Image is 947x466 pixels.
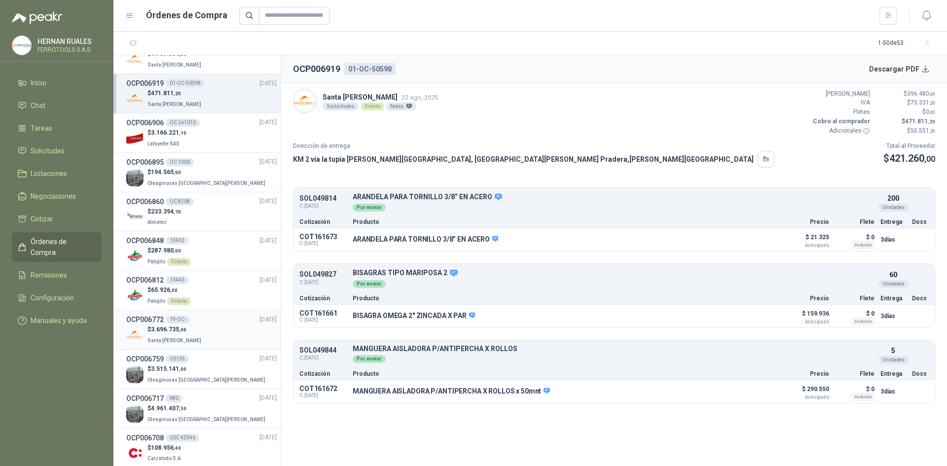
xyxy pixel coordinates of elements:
h3: OCP006812 [126,275,164,286]
p: Docs [912,219,929,225]
h3: OCP006906 [126,117,164,128]
p: Cotización [299,371,347,377]
span: Anticipado [780,243,829,248]
div: OC 8208 [166,198,194,206]
p: $ [147,364,267,374]
div: Por enviar [353,280,386,288]
a: Manuales y ayuda [12,311,102,330]
span: 396.480 [907,90,935,97]
div: 19-OC- [166,316,190,323]
span: ,00 [179,366,186,372]
a: OCP006717980[DATE] Company Logo$4.961.407,50Oleaginosas [GEOGRAPHIC_DATA][PERSON_NAME] [126,393,277,424]
img: Company Logo [126,248,144,265]
span: Patojito [147,259,165,264]
span: Santa [PERSON_NAME] [147,102,201,107]
a: OCP00691901-OC-50598[DATE] Company Logo$471.811,20Santa [PERSON_NAME] [126,78,277,109]
div: OSC 42946 [166,434,199,442]
span: ,10 [179,130,186,136]
span: ,00 [174,248,181,253]
img: Logo peakr [12,12,62,24]
p: Docs [912,295,929,301]
div: Por enviar [353,355,386,363]
span: Remisiones [31,270,67,281]
span: 50.551 [911,127,935,134]
div: 1 - 50 de 53 [878,36,935,51]
p: $ [147,128,186,138]
a: OCP00684813452[DATE] Company Logo$287.980,00PatojitoDirecto [126,235,277,266]
a: Órdenes de Compra [12,232,102,262]
span: Manuales y ayuda [31,315,87,326]
p: $ [147,325,203,334]
div: OC 1000 [166,158,194,166]
p: $ [147,246,191,255]
span: Anticipado [780,320,829,324]
span: Santa [PERSON_NAME] [147,338,201,343]
div: Directo [361,103,384,110]
span: Inicio [31,77,46,88]
span: ,20 [928,119,935,124]
p: Precio [780,295,829,301]
div: OS135 [166,355,189,363]
img: Company Logo [126,405,144,423]
a: OCP00677219-OC-[DATE] Company Logo$3.696.735,00Santa [PERSON_NAME] [126,314,277,345]
span: Oleaginosas [GEOGRAPHIC_DATA][PERSON_NAME] [147,377,265,383]
h3: OCP006759 [126,354,164,364]
div: Notas [386,103,416,110]
p: $ [883,151,935,166]
p: $ 0 [835,308,874,320]
span: Configuración [31,292,74,303]
a: Inicio [12,73,102,92]
p: Producto [353,371,774,377]
p: KM 2 vía la tupia [PERSON_NAME][GEOGRAPHIC_DATA], [GEOGRAPHIC_DATA][PERSON_NAME] Pradera , [PERSO... [293,154,754,165]
span: ,50 [179,406,186,411]
p: Dirección de entrega [293,142,774,151]
img: Company Logo [12,36,31,55]
p: BISAGRAS TIPO MARIPOSA 2 [353,269,874,278]
p: COT161672 [299,385,347,393]
p: HERNAN RUALES [37,38,99,45]
img: Company Logo [126,326,144,344]
span: ,70 [174,209,181,215]
p: Flete [835,219,874,225]
a: Configuración [12,288,102,307]
span: 4.961.407 [151,405,186,412]
p: $ 21.325 [780,231,829,248]
p: $ [876,89,935,99]
span: Patojito [147,298,165,304]
div: Por enviar [353,204,386,212]
span: 194.565 [151,169,181,176]
p: $ [147,207,181,216]
p: Santa [PERSON_NAME] [323,92,438,103]
a: OCP006759OS135[DATE] Company Logo$3.515.141,00Oleaginosas [GEOGRAPHIC_DATA][PERSON_NAME] [126,354,277,385]
a: Licitaciones [12,164,102,183]
p: Cotización [299,219,347,225]
img: Company Logo [293,90,316,112]
p: MANGUERA AISLADORA P/ANTIPERCHA X ROLLOS x 50mnt [353,387,550,396]
div: 13443 [166,276,188,284]
p: SOL049827 [299,271,347,278]
span: 75.331 [911,99,935,106]
p: 60 [889,269,897,280]
span: [DATE] [259,354,277,363]
span: Santa [PERSON_NAME] [147,62,201,68]
span: Chat [31,100,45,111]
p: $ [147,443,184,453]
p: COT161673 [299,233,347,241]
p: $ [147,286,191,295]
p: 3 días [880,234,906,246]
h3: OCP006860 [126,196,164,207]
p: [PERSON_NAME] [811,89,870,99]
h3: OCP006895 [126,157,164,168]
span: 22 ago, 2025 [401,94,438,101]
a: Solicitudes [12,142,102,160]
span: Anticipado [780,395,829,400]
div: Incluido [851,393,874,401]
span: ,20 [174,91,181,96]
p: Adicionales [811,126,870,136]
h1: Órdenes de Compra [146,8,227,22]
span: 108.956 [151,444,181,451]
a: OCP006860OC 8208[DATE] Company Logo$233.394,70Almatec [126,196,277,227]
p: $ 0 [835,231,874,243]
div: Directo [167,258,191,266]
div: Unidades [878,356,909,364]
